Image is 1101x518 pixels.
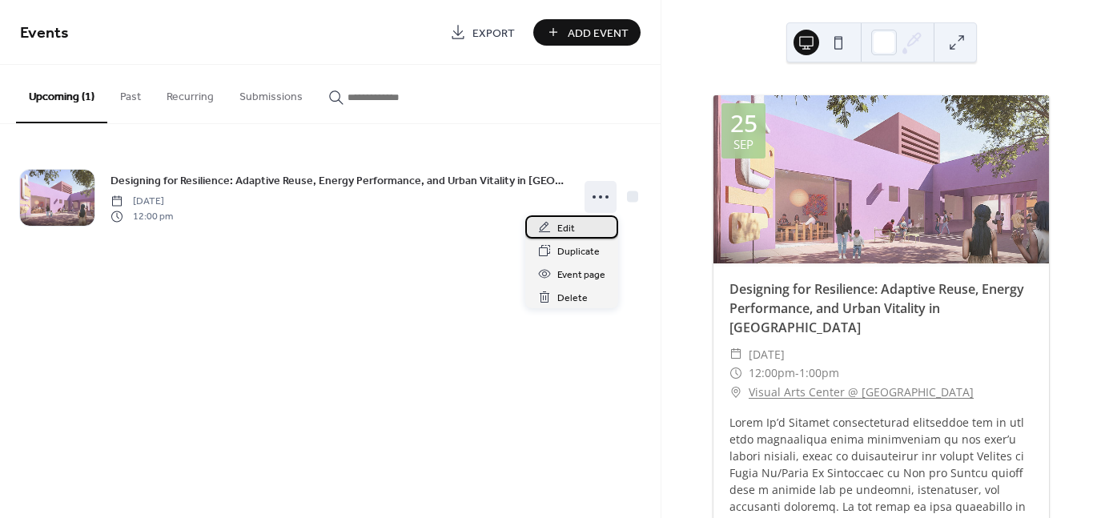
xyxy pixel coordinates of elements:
div: 25 [730,111,757,135]
button: Past [107,65,154,122]
span: - [795,363,799,383]
span: Add Event [568,25,629,42]
span: Designing for Resilience: Adaptive Reuse, Energy Performance, and Urban Vitality in [GEOGRAPHIC_D... [111,173,569,190]
span: Duplicate [557,243,600,260]
a: Export [438,19,527,46]
span: Event page [557,267,605,283]
button: Submissions [227,65,315,122]
div: ​ [729,383,742,402]
span: Edit [557,220,575,237]
span: [DATE] [111,195,173,209]
span: 12:00 pm [111,209,173,223]
button: Recurring [154,65,227,122]
span: Events [20,18,69,49]
span: Delete [557,290,588,307]
span: Export [472,25,515,42]
span: [DATE] [749,345,785,364]
div: ​ [729,363,742,383]
a: Visual Arts Center @ [GEOGRAPHIC_DATA] [749,383,974,402]
span: 1:00pm [799,363,839,383]
button: Add Event [533,19,641,46]
span: 12:00pm [749,363,795,383]
button: Upcoming (1) [16,65,107,123]
div: Designing for Resilience: Adaptive Reuse, Energy Performance, and Urban Vitality in [GEOGRAPHIC_D... [713,279,1049,337]
div: ​ [729,345,742,364]
div: Sep [733,139,753,151]
a: Designing for Resilience: Adaptive Reuse, Energy Performance, and Urban Vitality in [GEOGRAPHIC_D... [111,171,569,190]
